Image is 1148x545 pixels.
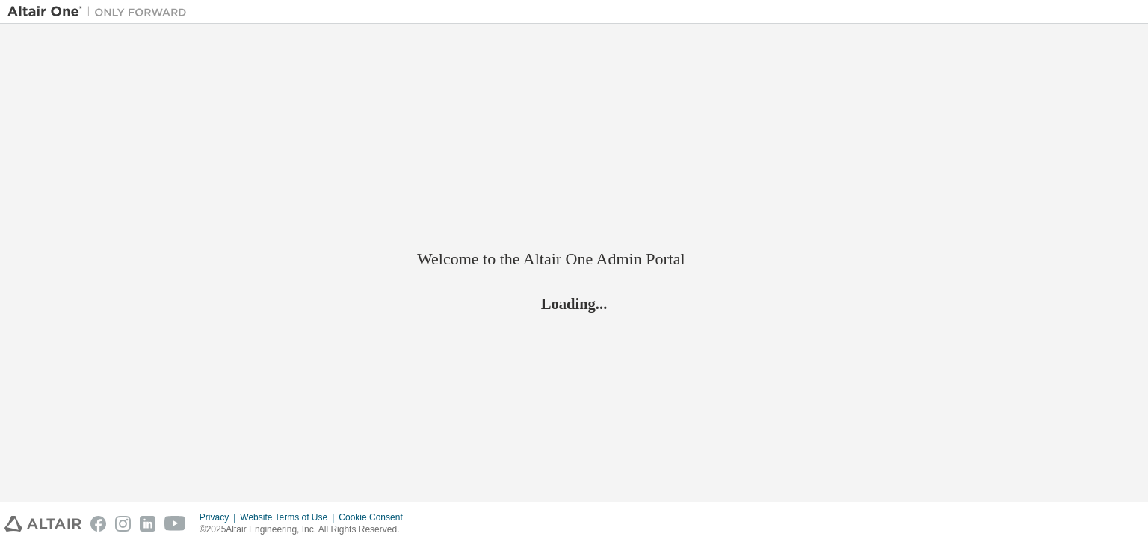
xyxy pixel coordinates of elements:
img: altair_logo.svg [4,516,81,532]
img: linkedin.svg [140,516,155,532]
img: Altair One [7,4,194,19]
h2: Loading... [417,294,731,314]
div: Website Terms of Use [240,511,339,523]
img: instagram.svg [115,516,131,532]
p: © 2025 Altair Engineering, Inc. All Rights Reserved. [200,523,412,536]
img: youtube.svg [164,516,186,532]
h2: Welcome to the Altair One Admin Portal [417,249,731,270]
div: Cookie Consent [339,511,411,523]
div: Privacy [200,511,240,523]
img: facebook.svg [90,516,106,532]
